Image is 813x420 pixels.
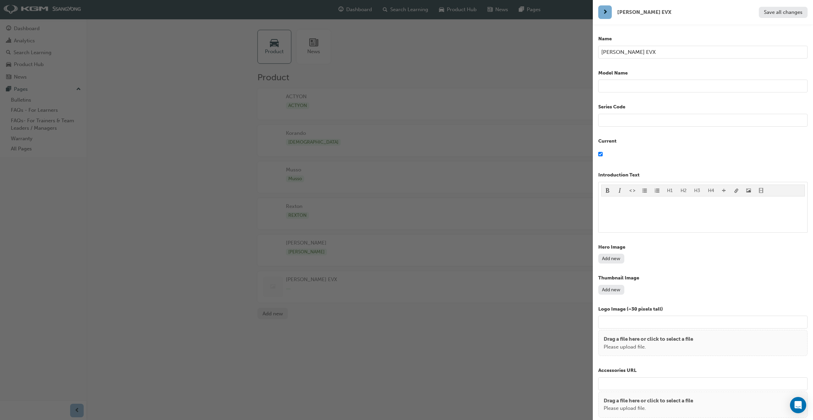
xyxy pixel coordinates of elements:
p: Current [598,138,808,145]
p: Drag a file here or click to select a file [604,397,693,405]
p: Model Name [598,69,808,77]
p: Accessories URL [598,367,808,375]
span: video-icon [759,188,764,194]
p: Introduction Text [598,171,808,179]
p: Please upload file. [604,404,693,412]
p: Name [598,35,808,43]
button: divider-icon [718,185,730,196]
button: format_ul-icon [639,185,651,196]
button: Save all changes [759,7,808,18]
p: Please upload file. [604,343,693,351]
span: format_ul-icon [642,188,647,194]
button: H3 [690,185,704,196]
button: H2 [677,185,691,196]
p: Logo Image (~30 pixels tall) [598,306,808,313]
span: divider-icon [722,188,726,194]
p: Thumbnail Image [598,274,808,282]
button: format_ol-icon [651,185,664,196]
button: H4 [704,185,718,196]
span: next-icon [603,9,608,16]
span: format_italic-icon [618,188,622,194]
span: [PERSON_NAME] EVX [617,8,671,16]
p: Series Code [598,103,808,111]
button: H1 [663,185,677,196]
span: Save all changes [764,9,802,15]
button: Add new [598,254,624,264]
button: format_italic-icon [614,185,626,196]
span: format_ol-icon [655,188,660,194]
p: Hero Image [598,244,808,251]
p: Drag a file here or click to select a file [604,335,693,343]
div: Drag a file here or click to select a filePlease upload file. [598,330,808,356]
button: video-icon [755,185,768,196]
span: link-icon [734,188,739,194]
button: Add new [598,285,624,295]
span: format_bold-icon [605,188,610,194]
div: Drag a file here or click to select a filePlease upload file. [598,392,808,418]
button: format_bold-icon [602,185,614,196]
span: format_monospace-icon [630,188,635,194]
button: format_monospace-icon [626,185,639,196]
div: Open Intercom Messenger [790,397,806,413]
button: link-icon [730,185,743,196]
span: image-icon [746,188,751,194]
button: image-icon [743,185,755,196]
